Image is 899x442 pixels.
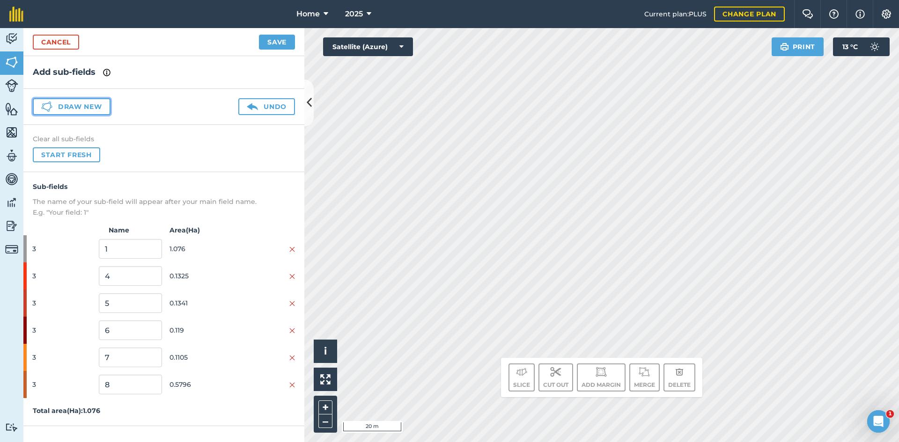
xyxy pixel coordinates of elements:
[886,410,894,418] span: 1
[103,67,111,78] img: svg+xml;base64,PHN2ZyB4bWxucz0iaHR0cDovL3d3dy53My5vcmcvMjAwMC9zdmciIHdpZHRoPSIxNyIgaGVpZ2h0PSIxNy...
[802,9,813,19] img: Two speech bubbles overlapping with the left bubble in the forefront
[33,134,295,144] h4: Clear all sub-fields
[5,125,18,139] img: svg+xml;base64,PHN2ZyB4bWxucz0iaHR0cDovL3d3dy53My5vcmcvMjAwMC9zdmciIHdpZHRoPSI1NiIgaGVpZ2h0PSI2MC...
[5,172,18,186] img: svg+xml;base64,PD94bWwgdmVyc2lvbj0iMS4wIiBlbmNvZGluZz0idXRmLTgiPz4KPCEtLSBHZW5lcmF0b3I6IEFkb2JlIE...
[296,8,320,20] span: Home
[169,267,232,285] span: 0.1325
[324,345,327,357] span: i
[32,294,95,312] span: 3
[842,37,858,56] span: 13 ° C
[663,363,695,391] button: Delete
[169,240,232,258] span: 1.076
[833,37,890,56] button: 13 °C
[238,98,295,115] button: Undo
[259,35,295,50] button: Save
[169,294,232,312] span: 0.1341
[33,207,295,217] p: E.g. "Your field: 1"
[5,149,18,163] img: svg+xml;base64,PD94bWwgdmVyc2lvbj0iMS4wIiBlbmNvZGluZz0idXRmLTgiPz4KPCEtLSBHZW5lcmF0b3I6IEFkb2JlIE...
[5,219,18,233] img: svg+xml;base64,PD94bWwgdmVyc2lvbj0iMS4wIiBlbmNvZGluZz0idXRmLTgiPz4KPCEtLSBHZW5lcmF0b3I6IEFkb2JlIE...
[23,262,304,290] div: 30.1325
[32,240,95,258] span: 3
[33,35,79,50] a: Cancel
[33,98,111,115] button: Draw new
[23,290,304,317] div: 30.1341
[33,147,100,162] button: Start fresh
[714,7,785,22] a: Change plan
[164,225,304,235] strong: Area ( Ha )
[675,366,684,377] img: svg+xml;base64,PHN2ZyB4bWxucz0iaHR0cDovL3d3dy53My5vcmcvMjAwMC9zdmciIHdpZHRoPSIxOCIgaGVpZ2h0PSIyNC...
[247,101,258,112] img: svg+xml;base64,PD94bWwgdmVyc2lvbj0iMS4wIiBlbmNvZGluZz0idXRmLTgiPz4KPCEtLSBHZW5lcmF0b3I6IEFkb2JlIE...
[345,8,363,20] span: 2025
[772,37,824,56] button: Print
[33,406,100,415] strong: Total area ( Ha ): 1.076
[23,371,304,398] div: 30.5796
[5,243,18,256] img: svg+xml;base64,PD94bWwgdmVyc2lvbj0iMS4wIiBlbmNvZGluZz0idXRmLTgiPz4KPCEtLSBHZW5lcmF0b3I6IEFkb2JlIE...
[644,9,707,19] span: Current plan : PLUS
[32,321,95,339] span: 3
[538,363,573,391] button: Cut out
[23,235,304,262] div: 31.076
[32,267,95,285] span: 3
[780,41,789,52] img: svg+xml;base64,PHN2ZyB4bWxucz0iaHR0cDovL3d3dy53My5vcmcvMjAwMC9zdmciIHdpZHRoPSIxOSIgaGVpZ2h0PSIyNC...
[5,55,18,69] img: svg+xml;base64,PHN2ZyB4bWxucz0iaHR0cDovL3d3dy53My5vcmcvMjAwMC9zdmciIHdpZHRoPSI1NiIgaGVpZ2h0PSI2MC...
[23,317,304,344] div: 30.119
[32,376,95,393] span: 3
[596,366,607,377] img: svg+xml;base64,PD94bWwgdmVyc2lvbj0iMS4wIiBlbmNvZGluZz0idXRmLTgiPz4KPCEtLSBHZW5lcmF0b3I6IEFkb2JlIE...
[289,246,295,253] img: svg+xml;base64,PHN2ZyB4bWxucz0iaHR0cDovL3d3dy53My5vcmcvMjAwMC9zdmciIHdpZHRoPSIyMiIgaGVpZ2h0PSIzMC...
[32,348,95,366] span: 3
[629,363,660,391] button: Merge
[577,363,626,391] button: Add margin
[5,102,18,116] img: svg+xml;base64,PHN2ZyB4bWxucz0iaHR0cDovL3d3dy53My5vcmcvMjAwMC9zdmciIHdpZHRoPSI1NiIgaGVpZ2h0PSI2MC...
[94,225,164,235] strong: Name
[23,344,304,371] div: 30.1105
[516,366,527,377] img: svg+xml;base64,PD94bWwgdmVyc2lvbj0iMS4wIiBlbmNvZGluZz0idXRmLTgiPz4KPCEtLSBHZW5lcmF0b3I6IEFkb2JlIE...
[169,376,232,393] span: 0.5796
[550,366,561,377] img: svg+xml;base64,PD94bWwgdmVyc2lvbj0iMS4wIiBlbmNvZGluZz0idXRmLTgiPz4KPCEtLSBHZW5lcmF0b3I6IEFkb2JlIE...
[289,354,295,362] img: svg+xml;base64,PHN2ZyB4bWxucz0iaHR0cDovL3d3dy53My5vcmcvMjAwMC9zdmciIHdpZHRoPSIyMiIgaGVpZ2h0PSIzMC...
[828,9,840,19] img: A question mark icon
[289,381,295,389] img: svg+xml;base64,PHN2ZyB4bWxucz0iaHR0cDovL3d3dy53My5vcmcvMjAwMC9zdmciIHdpZHRoPSIyMiIgaGVpZ2h0PSIzMC...
[5,423,18,432] img: svg+xml;base64,PD94bWwgdmVyc2lvbj0iMS4wIiBlbmNvZGluZz0idXRmLTgiPz4KPCEtLSBHZW5lcmF0b3I6IEFkb2JlIE...
[881,9,892,19] img: A cog icon
[33,65,295,79] h2: Add sub-fields
[33,181,295,192] h4: Sub-fields
[323,37,413,56] button: Satellite (Azure)
[855,8,865,20] img: svg+xml;base64,PHN2ZyB4bWxucz0iaHR0cDovL3d3dy53My5vcmcvMjAwMC9zdmciIHdpZHRoPSIxNyIgaGVpZ2h0PSIxNy...
[289,327,295,334] img: svg+xml;base64,PHN2ZyB4bWxucz0iaHR0cDovL3d3dy53My5vcmcvMjAwMC9zdmciIHdpZHRoPSIyMiIgaGVpZ2h0PSIzMC...
[320,374,331,384] img: Four arrows, one pointing top left, one top right, one bottom right and the last bottom left
[639,366,650,377] img: svg+xml;base64,PD94bWwgdmVyc2lvbj0iMS4wIiBlbmNvZGluZz0idXRmLTgiPz4KPCEtLSBHZW5lcmF0b3I6IEFkb2JlIE...
[318,414,332,428] button: –
[5,196,18,210] img: svg+xml;base64,PD94bWwgdmVyc2lvbj0iMS4wIiBlbmNvZGluZz0idXRmLTgiPz4KPCEtLSBHZW5lcmF0b3I6IEFkb2JlIE...
[867,410,890,433] iframe: Intercom live chat
[865,37,884,56] img: svg+xml;base64,PD94bWwgdmVyc2lvbj0iMS4wIiBlbmNvZGluZz0idXRmLTgiPz4KPCEtLSBHZW5lcmF0b3I6IEFkb2JlIE...
[5,32,18,46] img: svg+xml;base64,PD94bWwgdmVyc2lvbj0iMS4wIiBlbmNvZGluZz0idXRmLTgiPz4KPCEtLSBHZW5lcmF0b3I6IEFkb2JlIE...
[318,400,332,414] button: +
[289,273,295,280] img: svg+xml;base64,PHN2ZyB4bWxucz0iaHR0cDovL3d3dy53My5vcmcvMjAwMC9zdmciIHdpZHRoPSIyMiIgaGVpZ2h0PSIzMC...
[169,321,232,339] span: 0.119
[169,348,232,366] span: 0.1105
[314,340,337,363] button: i
[289,300,295,307] img: svg+xml;base64,PHN2ZyB4bWxucz0iaHR0cDovL3d3dy53My5vcmcvMjAwMC9zdmciIHdpZHRoPSIyMiIgaGVpZ2h0PSIzMC...
[5,79,18,92] img: svg+xml;base64,PD94bWwgdmVyc2lvbj0iMS4wIiBlbmNvZGluZz0idXRmLTgiPz4KPCEtLSBHZW5lcmF0b3I6IEFkb2JlIE...
[33,196,295,207] p: The name of your sub-field will appear after your main field name.
[508,363,535,391] button: Slice
[9,7,23,22] img: fieldmargin Logo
